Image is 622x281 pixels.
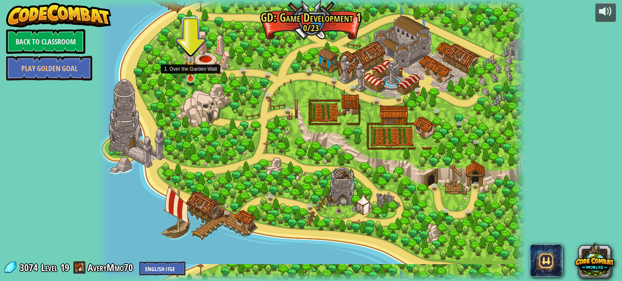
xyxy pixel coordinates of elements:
[41,261,57,274] span: Level
[6,56,92,81] a: Play Golden Goal
[60,261,69,274] span: 19
[88,261,135,274] a: AveryMmo70
[20,261,40,274] span: 3074
[185,55,196,79] img: level-banner-started.png
[6,3,111,28] img: CodeCombat - Learn how to code by playing a game
[595,3,616,22] button: Adjust volume
[6,29,85,54] a: Back to Classroom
